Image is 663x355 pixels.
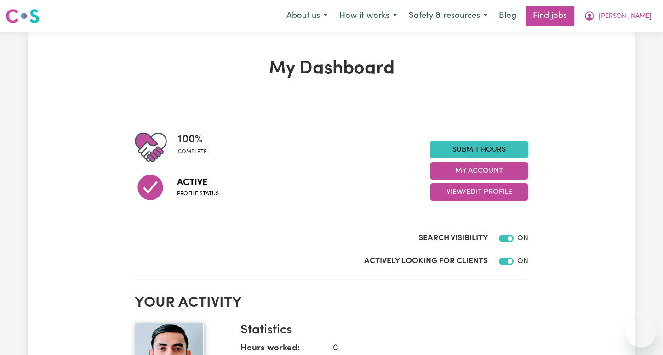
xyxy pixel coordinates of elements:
[280,6,333,26] button: About us
[6,8,40,24] img: Careseekers logo
[177,176,219,190] span: Active
[6,6,40,27] a: Careseekers logo
[517,258,528,265] span: ON
[430,162,528,180] button: My Account
[418,232,488,244] label: Search Visibility
[135,58,528,80] h1: My Dashboard
[178,131,214,163] div: Profile completeness: 100%
[177,190,219,198] span: Profile status
[333,6,403,26] button: How it works
[430,183,528,201] button: View/Edit Profile
[493,6,522,26] a: Blog
[364,255,488,267] label: Actively Looking for Clients
[517,235,528,242] span: ON
[626,318,656,348] iframe: Button to launch messaging window
[135,294,528,312] h2: Your activity
[178,148,207,156] span: complete
[430,141,528,158] a: Submit Hours
[526,6,574,26] a: Find jobs
[178,131,207,148] span: 100 %
[599,11,652,22] span: [PERSON_NAME]
[578,6,657,26] button: My Account
[240,323,521,338] h3: Statistics
[403,6,493,26] button: Safety & resources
